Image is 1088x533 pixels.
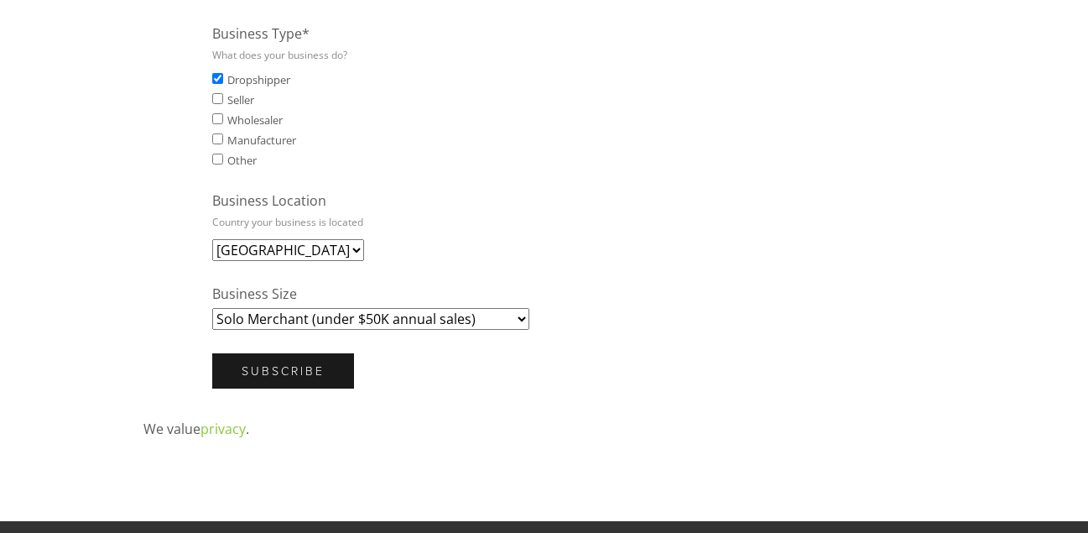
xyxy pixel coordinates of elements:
label: Business Size [212,285,876,303]
p: We value . [143,417,945,442]
a: privacy [200,420,246,438]
input: Other [212,154,223,165]
input: Manufacturer [212,133,223,144]
input: Seller [212,93,223,104]
label: Manufacturer [212,133,296,148]
div: What does your business do? [212,43,876,67]
div: Country your business is located [212,210,876,234]
input: Wholesaler [212,113,223,124]
label: Other [212,153,257,168]
input: Subscribe [212,353,354,389]
label: Seller [212,92,254,107]
label: Wholesaler [212,112,283,128]
legend: Business Type [212,24,310,43]
input: Dropshipper [212,73,223,84]
label: Dropshipper [212,72,290,87]
label: Business Location [212,191,876,210]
